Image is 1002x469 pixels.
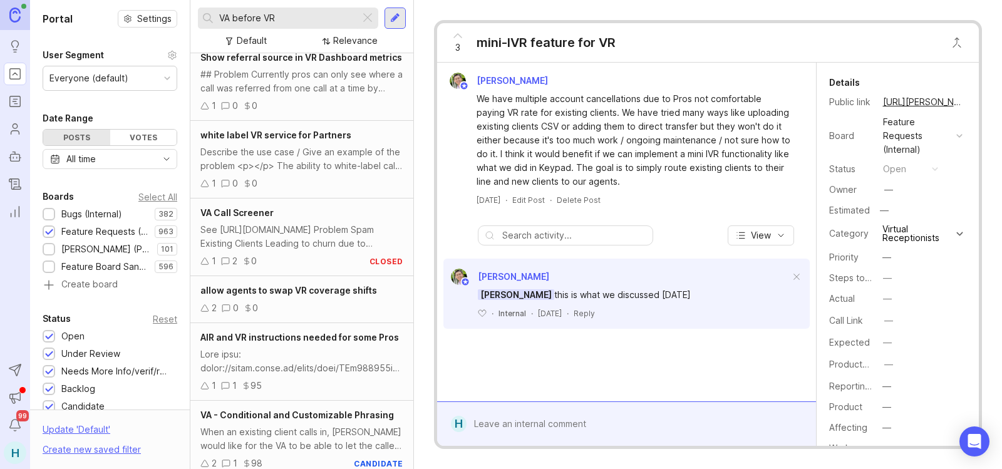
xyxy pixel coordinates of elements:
[829,381,896,391] label: Reporting Team
[61,399,105,413] div: Candidate
[883,162,906,176] div: open
[252,301,258,315] div: 0
[161,244,173,254] p: 101
[550,195,552,205] div: ·
[16,410,29,421] span: 99
[118,10,177,28] button: Settings
[157,154,177,164] svg: toggle icon
[158,227,173,237] p: 963
[882,400,891,414] div: —
[354,458,403,469] div: candidate
[138,193,177,200] div: Select All
[232,254,237,268] div: 2
[61,225,148,239] div: Feature Requests (Internal)
[829,337,870,348] label: Expected
[477,195,500,205] a: [DATE]
[883,336,892,349] div: —
[49,71,128,85] div: Everyone (default)
[137,13,172,25] span: Settings
[882,379,891,393] div: —
[460,277,470,287] img: member badge
[882,421,891,435] div: —
[505,195,507,205] div: ·
[751,229,771,242] span: View
[233,301,239,315] div: 0
[200,52,402,63] span: Show referral source in VR Dashboard metrics
[190,43,413,121] a: Show referral source in VR Dashboard metrics## Problem Currently pros can only see where a call w...
[477,34,616,51] div: mini-IVR feature for VR
[158,209,173,219] p: 382
[829,293,855,304] label: Actual
[478,271,549,282] span: [PERSON_NAME]
[883,441,892,455] div: —
[212,254,216,268] div: 1
[879,270,896,286] button: Steps to Reproduce
[883,115,952,157] div: Feature Requests (Internal)
[959,426,989,456] div: Open Intercom Messenger
[200,425,403,453] div: When an existing client calls in, [PERSON_NAME] would like for the VA to be able to let the calle...
[455,41,460,54] span: 3
[212,177,216,190] div: 1
[502,229,646,242] input: Search activity...
[190,276,413,323] a: allow agents to swap VR coverage shifts200
[829,359,896,369] label: ProductboardID
[43,423,110,443] div: Update ' Default '
[477,75,548,86] span: [PERSON_NAME]
[4,414,26,436] button: Notifications
[61,347,120,361] div: Under Review
[61,242,151,256] div: [PERSON_NAME] (Public)
[212,301,217,315] div: 2
[190,323,413,401] a: AIR and VR instructions needed for some ProsLore ipsu: dolor://sitam.conse.ad/elits/doei/TEm98895...
[879,440,896,456] button: Workaround
[478,289,554,300] span: [PERSON_NAME]
[829,443,880,453] label: Workaround
[442,73,558,89] a: Aaron Lee[PERSON_NAME]
[538,309,562,318] time: [DATE]
[43,311,71,326] div: Status
[333,34,378,48] div: Relevance
[459,81,468,91] img: member badge
[158,262,173,272] p: 596
[829,315,863,326] label: Call Link
[43,280,177,291] a: Create board
[879,291,896,307] button: Actual
[237,34,267,48] div: Default
[574,308,595,319] div: Reply
[884,314,893,327] div: —
[212,99,216,113] div: 1
[882,225,954,242] div: Virtual Receptionists
[61,364,171,378] div: Needs More Info/verif/repro
[4,35,26,58] a: Ideas
[4,173,26,195] a: Changelog
[881,312,897,329] button: Call Link
[829,401,862,412] label: Product
[882,250,891,264] div: —
[61,260,148,274] div: Feature Board Sandbox [DATE]
[492,308,493,319] div: ·
[200,223,403,250] div: See [URL][DOMAIN_NAME] Problem Spam Existing Clients Leading to churn due to excessive usage Visi...
[829,162,873,176] div: Status
[232,177,238,190] div: 0
[881,356,897,373] button: ProductboardID
[879,94,967,110] a: [URL][PERSON_NAME]
[43,189,74,204] div: Boards
[478,288,790,302] div: this is what we discussed [DATE]
[43,443,141,456] div: Create new saved filter
[200,285,377,296] span: allow agents to swap VR coverage shifts
[450,73,466,89] img: Aaron Lee
[153,316,177,322] div: Reset
[829,206,870,215] div: Estimated
[190,121,413,198] a: white label VR service for PartnersDescribe the use case / Give an example of the problem <p></p>...
[200,68,403,95] div: ## Problem Currently pros can only see where a call was referred from one call at a time by viewi...
[43,111,93,126] div: Date Range
[728,225,794,245] button: View
[4,441,26,464] div: H
[829,129,873,143] div: Board
[829,183,873,197] div: Owner
[43,48,104,63] div: User Segment
[829,95,873,109] div: Public link
[829,227,873,240] div: Category
[451,269,467,285] img: Aaron Lee
[531,308,533,319] div: ·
